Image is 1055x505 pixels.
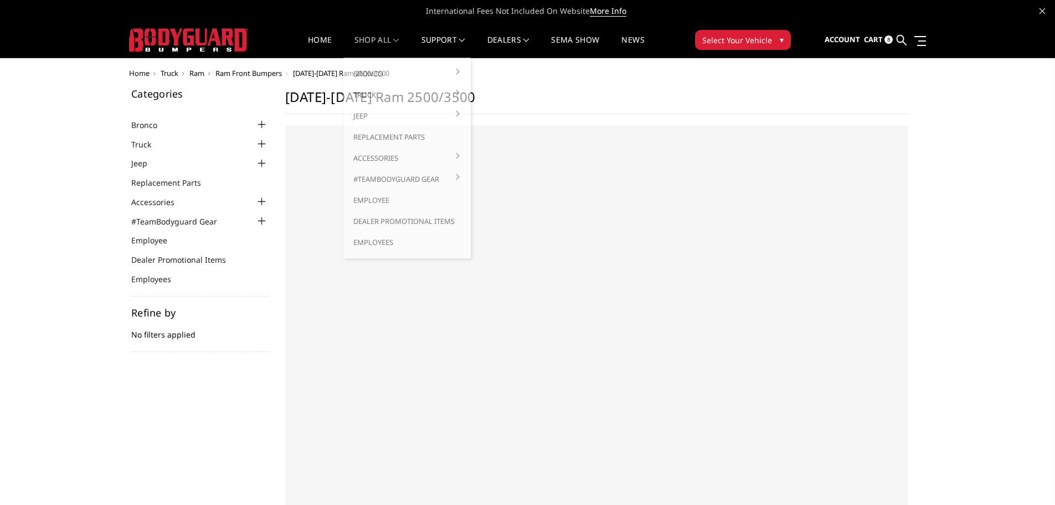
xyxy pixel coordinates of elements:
[131,273,185,285] a: Employees
[131,308,269,352] div: No filters applied
[695,30,791,50] button: Select Your Vehicle
[551,36,599,58] a: SEMA Show
[215,68,282,78] a: Ram Front Bumpers
[293,68,389,78] span: [DATE]-[DATE] Ram 2500/3500
[348,105,466,126] a: Jeep
[621,36,644,58] a: News
[348,169,466,190] a: #TeamBodyguard Gear
[348,232,466,253] a: Employees
[131,177,215,188] a: Replacement Parts
[131,139,165,150] a: Truck
[702,34,772,46] span: Select Your Vehicle
[487,36,529,58] a: Dealers
[348,84,466,105] a: Truck
[285,89,908,114] h1: [DATE]-[DATE] Ram 2500/3500
[590,6,626,17] a: More Info
[348,190,466,211] a: Employee
[131,119,171,131] a: Bronco
[421,36,465,58] a: Support
[308,36,332,58] a: Home
[129,68,150,78] a: Home
[131,308,269,318] h5: Refine by
[189,68,204,78] a: Ram
[348,126,466,147] a: Replacement Parts
[825,34,860,44] span: Account
[131,157,161,169] a: Jeep
[161,68,178,78] a: Truck
[129,28,248,52] img: BODYGUARD BUMPERS
[348,63,466,84] a: Bronco
[131,216,231,227] a: #TeamBodyguard Gear
[884,35,893,44] span: 8
[131,234,181,246] a: Employee
[348,147,466,169] a: Accessories
[131,196,188,208] a: Accessories
[864,25,893,55] a: Cart 8
[864,34,883,44] span: Cart
[131,89,269,99] h5: Categories
[825,25,860,55] a: Account
[354,36,399,58] a: shop all
[780,34,784,45] span: ▾
[348,211,466,232] a: Dealer Promotional Items
[131,254,240,266] a: Dealer Promotional Items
